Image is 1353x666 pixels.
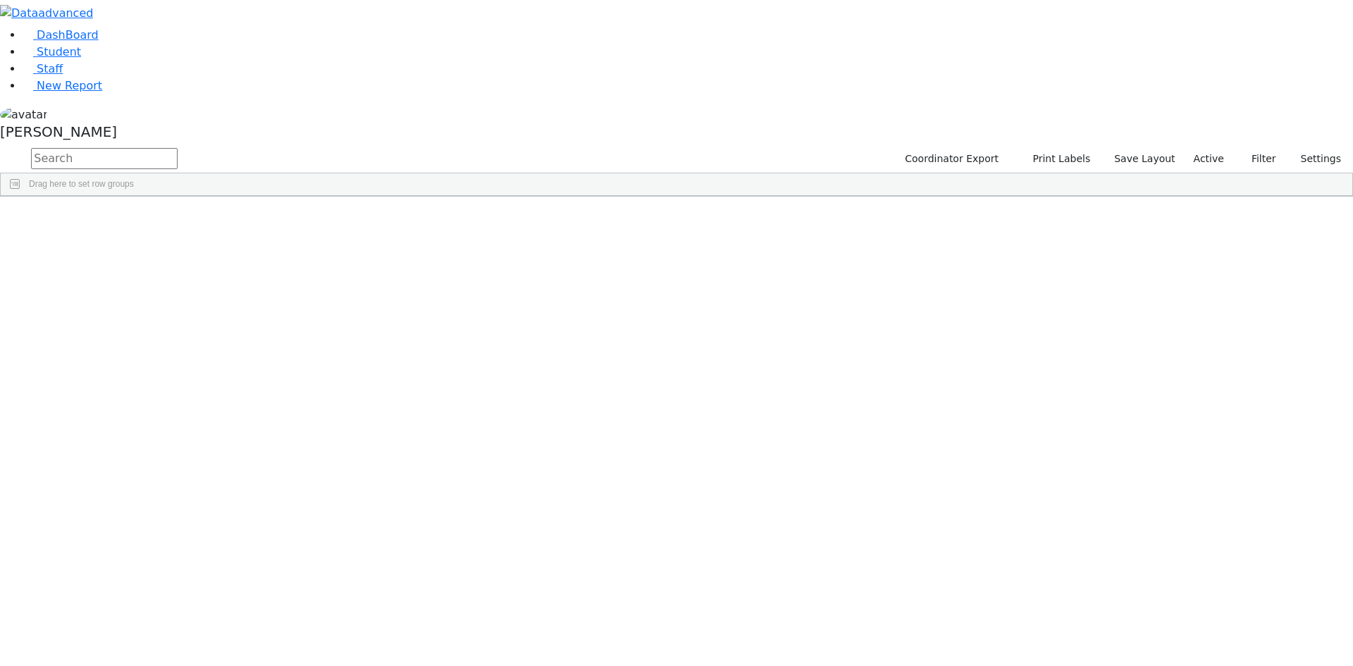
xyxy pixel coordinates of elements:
[1108,148,1181,170] button: Save Layout
[23,45,81,58] a: Student
[37,45,81,58] span: Student
[31,148,178,169] input: Search
[37,79,102,92] span: New Report
[1187,148,1230,170] label: Active
[896,148,1005,170] button: Coordinator Export
[37,62,63,75] span: Staff
[23,28,99,42] a: DashBoard
[37,28,99,42] span: DashBoard
[23,79,102,92] a: New Report
[1233,148,1283,170] button: Filter
[29,179,134,189] span: Drag here to set row groups
[1016,148,1096,170] button: Print Labels
[23,62,63,75] a: Staff
[1283,148,1347,170] button: Settings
